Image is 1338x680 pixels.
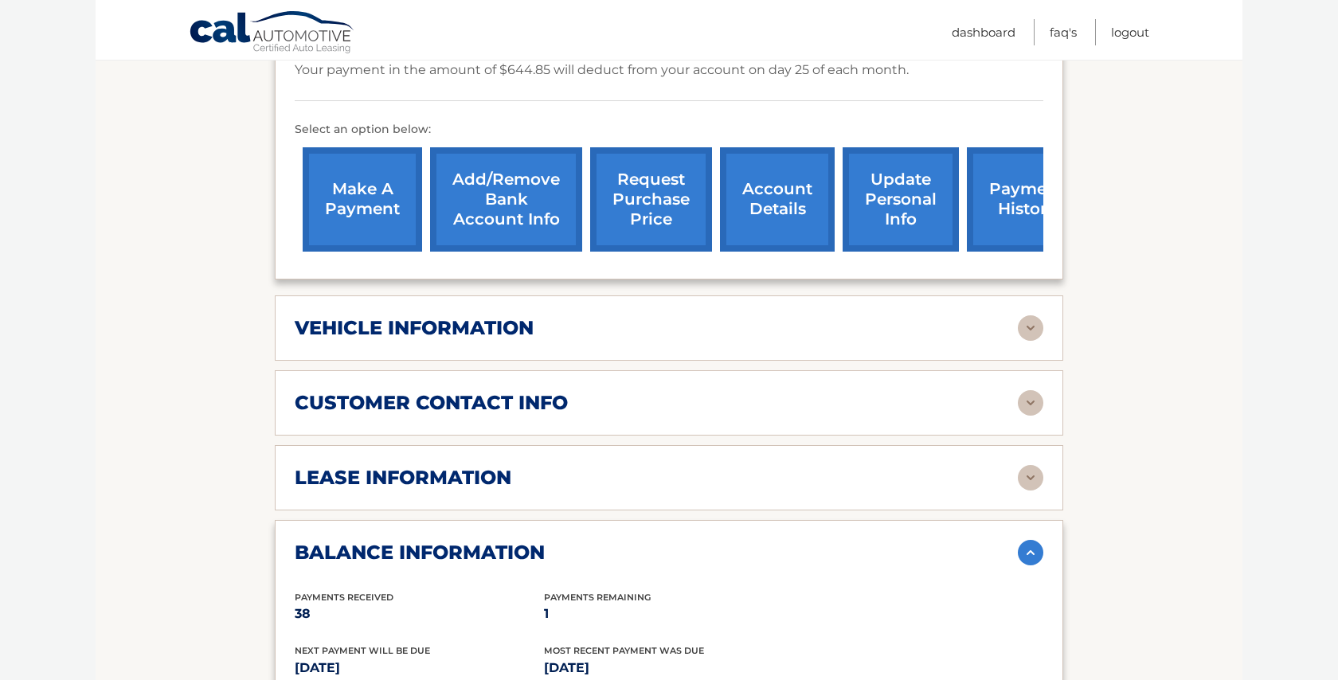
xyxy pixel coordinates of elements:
a: FAQ's [1050,19,1077,45]
span: Most Recent Payment Was Due [544,645,704,656]
a: Add/Remove bank account info [430,147,582,252]
p: [DATE] [544,657,793,679]
h2: lease information [295,466,511,490]
p: 1 [544,603,793,625]
p: 38 [295,603,544,625]
a: request purchase price [590,147,712,252]
a: update personal info [843,147,959,252]
p: Your payment in the amount of $644.85 will deduct from your account on day 25 of each month. [295,59,909,81]
h2: balance information [295,541,545,565]
a: make a payment [303,147,422,252]
span: Next Payment will be due [295,645,430,656]
a: payment history [967,147,1086,252]
a: account details [720,147,835,252]
img: accordion-active.svg [1018,540,1043,565]
a: Cal Automotive [189,10,356,57]
p: Select an option below: [295,120,1043,139]
img: accordion-rest.svg [1018,390,1043,416]
a: Logout [1111,19,1149,45]
h2: customer contact info [295,391,568,415]
span: Payments Received [295,592,393,603]
p: [DATE] [295,657,544,679]
a: Dashboard [952,19,1015,45]
span: Payments Remaining [544,592,651,603]
img: accordion-rest.svg [1018,465,1043,490]
img: accordion-rest.svg [1018,315,1043,341]
h2: vehicle information [295,316,534,340]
